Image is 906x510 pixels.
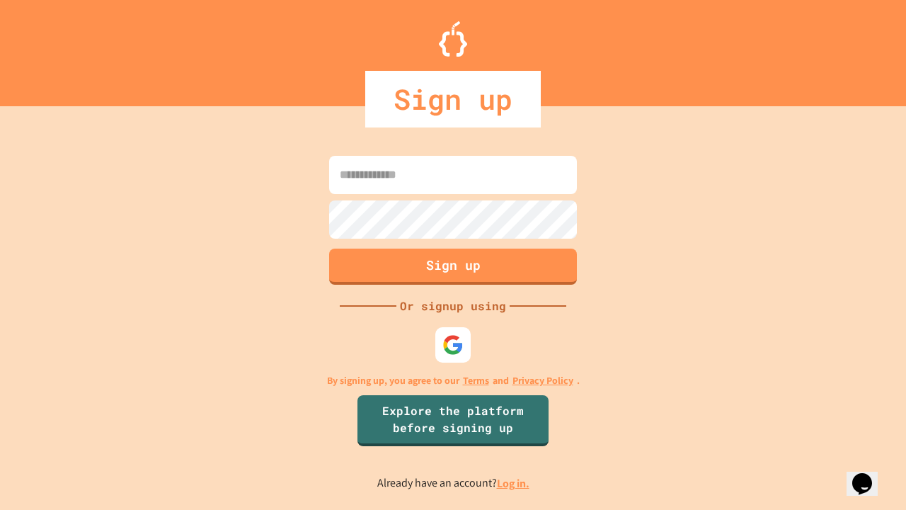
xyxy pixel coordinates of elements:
[439,21,467,57] img: Logo.svg
[442,334,464,356] img: google-icon.svg
[327,373,580,388] p: By signing up, you agree to our and .
[396,297,510,314] div: Or signup using
[463,373,489,388] a: Terms
[357,395,549,446] a: Explore the platform before signing up
[789,392,892,452] iframe: chat widget
[365,71,541,127] div: Sign up
[329,249,577,285] button: Sign up
[377,475,529,492] p: Already have an account?
[847,453,892,496] iframe: chat widget
[497,476,529,491] a: Log in.
[512,373,573,388] a: Privacy Policy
